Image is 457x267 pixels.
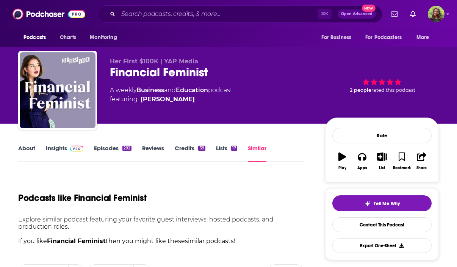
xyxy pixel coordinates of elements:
[198,146,205,151] div: 39
[332,148,352,175] button: Play
[412,148,432,175] button: Share
[141,95,195,104] a: [PERSON_NAME]
[216,144,237,162] a: Lists17
[122,146,131,151] div: 292
[60,32,76,43] span: Charts
[332,128,432,143] div: Rate
[176,86,208,94] a: Education
[318,9,332,19] span: ⌘ K
[231,146,237,151] div: 17
[360,30,413,45] button: open menu
[338,9,376,19] button: Open AdvancedNew
[321,32,351,43] span: For Business
[118,8,318,20] input: Search podcasts, credits, & more...
[110,86,232,104] div: A weekly podcast
[175,144,205,162] a: Credits39
[18,30,56,45] button: open menu
[365,32,402,43] span: For Podcasters
[23,32,46,43] span: Podcasts
[379,166,385,170] div: List
[372,148,392,175] button: List
[248,144,266,162] a: Similar
[97,5,382,23] div: Search podcasts, credits, & more...
[428,6,444,22] button: Show profile menu
[350,87,371,93] span: 2 people
[338,166,346,170] div: Play
[416,166,427,170] div: Share
[18,192,146,204] h1: Podcasts like Financial Feminist
[416,32,429,43] span: More
[428,6,444,22] span: Logged in as reagan34226
[55,30,81,45] a: Charts
[407,8,419,20] a: Show notifications dropdown
[164,86,176,94] span: and
[20,52,95,128] img: Financial Feminist
[90,32,117,43] span: Monitoring
[18,144,35,162] a: About
[85,30,127,45] button: open menu
[393,166,411,170] div: Bookmark
[332,195,432,211] button: tell me why sparkleTell Me Why
[341,12,372,16] span: Open Advanced
[411,30,439,45] button: open menu
[136,86,164,94] a: Business
[365,201,371,207] img: tell me why sparkle
[70,146,83,152] img: Podchaser Pro
[94,144,131,162] a: Episodes292
[110,95,232,104] span: featuring
[46,144,83,162] a: InsightsPodchaser Pro
[362,5,376,12] span: New
[374,201,400,207] span: Tell Me Why
[357,166,367,170] div: Apps
[13,7,85,21] img: Podchaser - Follow, Share and Rate Podcasts
[388,8,401,20] a: Show notifications dropdown
[332,238,432,253] button: Export One-Sheet
[18,216,304,230] p: Explore similar podcast featuring your favorite guest interviews, hosted podcasts, and production...
[428,6,444,22] img: User Profile
[371,87,415,93] span: rated this podcast
[332,217,432,232] a: Contact This Podcast
[392,148,412,175] button: Bookmark
[325,58,439,105] div: 2 peoplerated this podcast
[18,236,304,246] p: If you like then you might like these similar podcasts !
[142,144,164,162] a: Reviews
[316,30,361,45] button: open menu
[110,58,198,65] span: Her First $100K | YAP Media
[352,148,372,175] button: Apps
[47,237,106,245] strong: Financial Feminist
